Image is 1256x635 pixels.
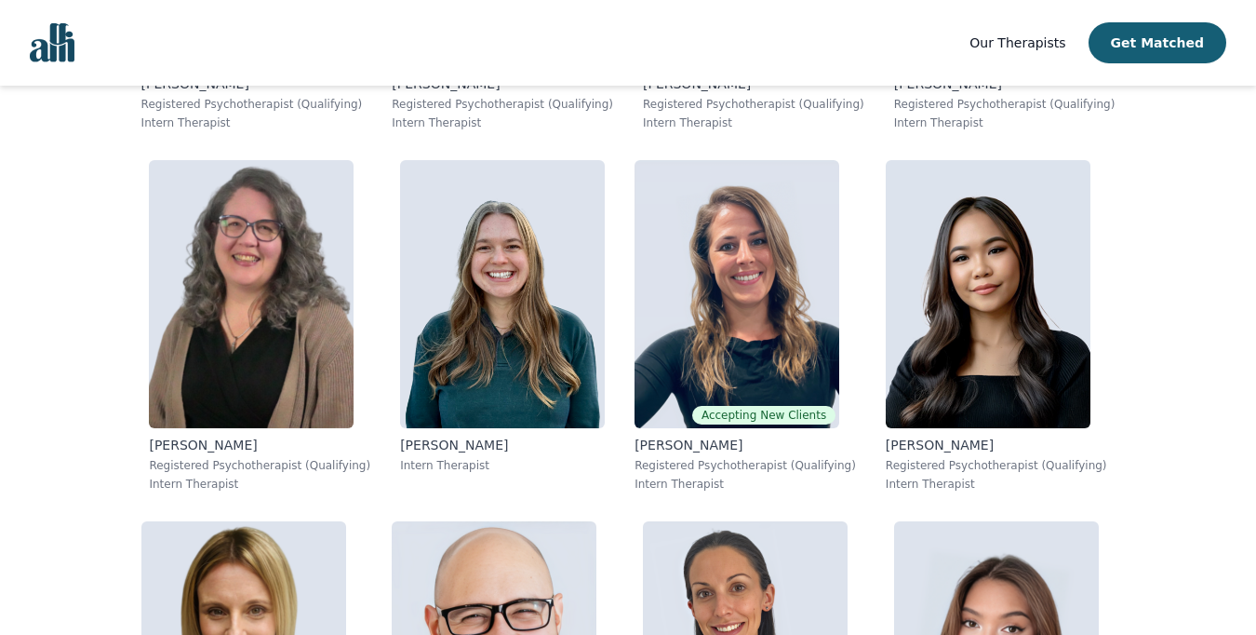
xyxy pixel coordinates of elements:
[643,115,864,130] p: Intern Therapist
[894,97,1116,112] p: Registered Psychotherapist (Qualifying)
[400,458,605,473] p: Intern Therapist
[620,145,871,507] a: Rachel_BickleyAccepting New Clients[PERSON_NAME]Registered Psychotherapist (Qualifying)Intern The...
[969,32,1065,54] a: Our Therapists
[886,160,1090,428] img: Erika_Olis
[141,97,363,112] p: Registered Psychotherapist (Qualifying)
[635,477,856,492] p: Intern Therapist
[134,145,385,507] a: Kathleen_Hastings[PERSON_NAME]Registered Psychotherapist (Qualifying)Intern Therapist
[30,23,74,62] img: alli logo
[149,160,354,428] img: Kathleen_Hastings
[392,97,613,112] p: Registered Psychotherapist (Qualifying)
[1089,22,1226,63] button: Get Matched
[886,436,1107,454] p: [PERSON_NAME]
[400,160,605,428] img: Sarah_Cumming
[643,97,864,112] p: Registered Psychotherapist (Qualifying)
[400,436,605,454] p: [PERSON_NAME]
[886,458,1107,473] p: Registered Psychotherapist (Qualifying)
[392,115,613,130] p: Intern Therapist
[894,115,1116,130] p: Intern Therapist
[871,145,1122,507] a: Erika_Olis[PERSON_NAME]Registered Psychotherapist (Qualifying)Intern Therapist
[886,477,1107,492] p: Intern Therapist
[385,145,620,507] a: Sarah_Cumming[PERSON_NAME]Intern Therapist
[635,160,839,428] img: Rachel_Bickley
[141,115,363,130] p: Intern Therapist
[149,436,370,454] p: [PERSON_NAME]
[149,458,370,473] p: Registered Psychotherapist (Qualifying)
[692,406,835,425] span: Accepting New Clients
[969,35,1065,50] span: Our Therapists
[635,458,856,473] p: Registered Psychotherapist (Qualifying)
[149,477,370,492] p: Intern Therapist
[635,436,856,454] p: [PERSON_NAME]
